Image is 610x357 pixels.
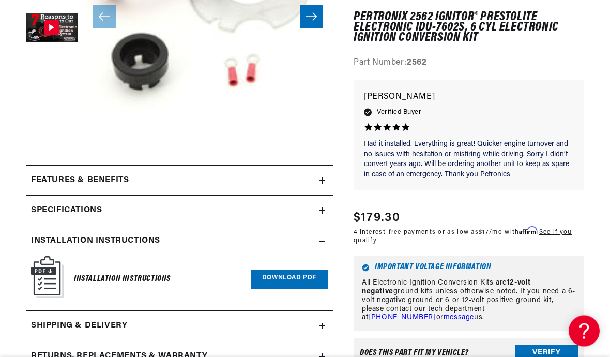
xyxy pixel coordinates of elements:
[368,314,436,322] a: [PHONE_NUMBER]
[407,58,426,67] strong: 2562
[31,257,64,299] img: Instruction Manual
[26,311,333,341] summary: Shipping & Delivery
[74,273,171,287] h6: Installation Instructions
[354,56,584,70] div: Part Number:
[354,209,400,227] span: $179.30
[26,227,333,257] summary: Installation instructions
[251,270,328,289] a: Download PDF
[360,349,469,357] div: Does This part fit My vehicle?
[31,235,160,248] h2: Installation instructions
[300,6,323,28] button: Slide right
[362,264,576,272] h6: Important Voltage Information
[364,139,574,180] p: Had it installed. Everything is great! Quicker engine turnover and no issues with hesitation or m...
[31,174,129,188] h2: Features & Benefits
[364,91,574,105] p: [PERSON_NAME]
[519,227,537,234] span: Affirm
[362,279,576,322] p: All Electronic Ignition Conversion Kits are ground kits unless otherwise noted. If you need a 6-v...
[354,229,572,244] a: See if you qualify - Learn more about Affirm Financing (opens in modal)
[31,204,102,218] h2: Specifications
[93,6,116,28] button: Slide left
[362,279,531,295] strong: 12-volt negative
[26,166,333,196] summary: Features & Benefits
[354,12,584,43] h1: PerTronix 2562 Ignitor® Prestolite electronic IDU-7602S, 6 cyl Electronic Ignition Conversion Kit
[377,107,421,118] span: Verified Buyer
[444,314,474,322] a: message
[26,196,333,226] summary: Specifications
[31,320,127,333] h2: Shipping & Delivery
[354,227,584,246] p: 4 interest-free payments or as low as /mo with .
[479,229,489,235] span: $17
